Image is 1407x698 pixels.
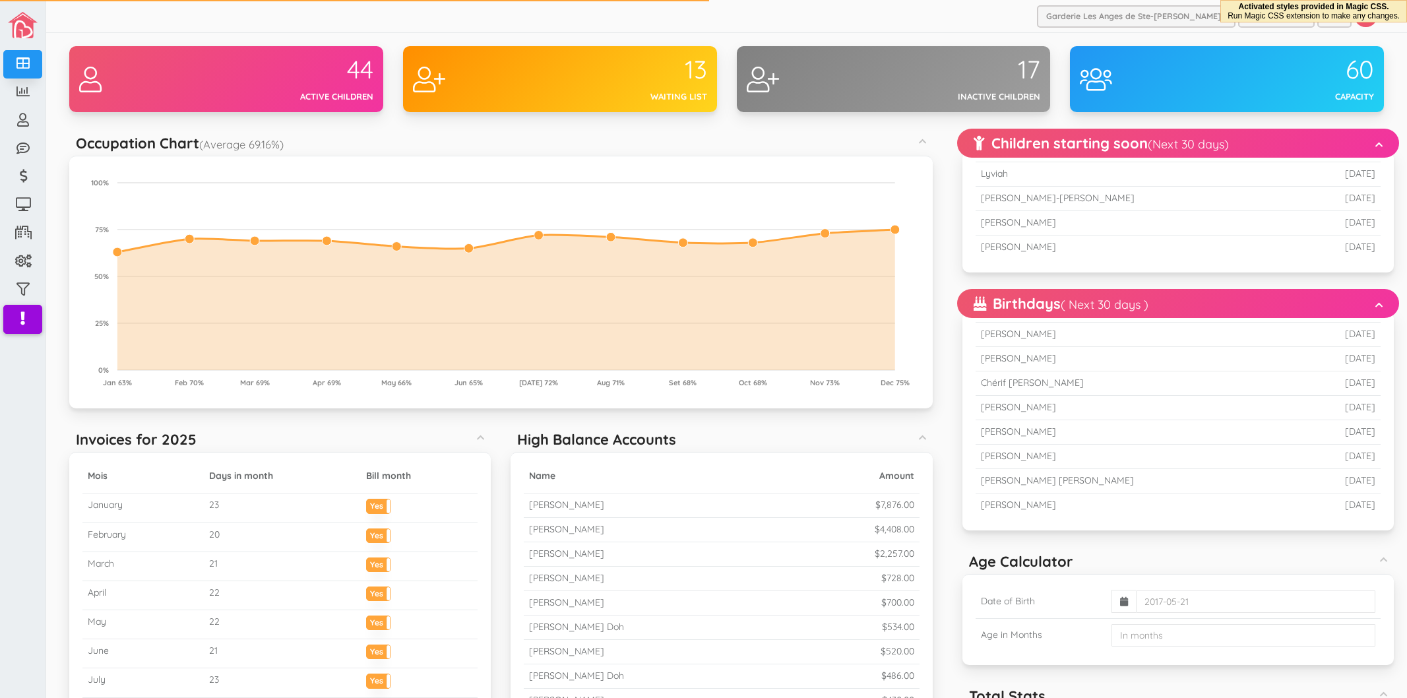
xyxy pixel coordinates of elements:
[881,645,914,657] small: $520.00
[1300,236,1381,259] td: [DATE]
[82,552,204,581] td: March
[95,272,109,281] tspan: 50%
[1299,323,1381,347] td: [DATE]
[974,296,1148,311] h5: Birthdays
[529,523,604,535] small: [PERSON_NAME]
[875,523,914,535] small: $4,408.00
[88,471,199,481] h5: Mois
[976,445,1299,469] td: [PERSON_NAME]
[529,645,604,657] small: [PERSON_NAME]
[76,431,197,447] h5: Invoices for 2025
[976,420,1299,445] td: [PERSON_NAME]
[367,674,391,684] label: Yes
[529,499,604,511] small: [PERSON_NAME]
[1300,162,1381,187] td: [DATE]
[226,90,373,103] div: Active children
[976,396,1299,420] td: [PERSON_NAME]
[367,616,391,626] label: Yes
[976,211,1300,236] td: [PERSON_NAME]
[519,378,558,387] tspan: [DATE] 72%
[1299,493,1381,517] td: [DATE]
[1136,590,1375,613] input: 2017-05-21
[1299,371,1381,396] td: [DATE]
[832,471,914,481] h5: Amount
[82,523,204,552] td: February
[875,499,914,511] small: $7,876.00
[204,581,361,610] td: 22
[204,668,361,697] td: 23
[204,523,361,552] td: 20
[209,471,356,481] h5: Days in month
[976,469,1299,493] td: [PERSON_NAME] [PERSON_NAME]
[739,378,767,387] tspan: Oct 68%
[99,365,109,375] tspan: 0%
[529,548,604,559] small: [PERSON_NAME]
[529,621,624,633] small: [PERSON_NAME] Doh
[204,639,361,668] td: 21
[529,670,624,682] small: [PERSON_NAME] Doh
[1299,445,1381,469] td: [DATE]
[1227,90,1374,103] div: Capacity
[313,378,341,387] tspan: Apr 69%
[529,572,604,584] small: [PERSON_NAME]
[976,493,1299,517] td: [PERSON_NAME]
[367,645,391,655] label: Yes
[367,529,391,539] label: Yes
[96,319,109,328] tspan: 25%
[976,187,1300,211] td: [PERSON_NAME]-[PERSON_NAME]
[82,610,204,639] td: May
[1299,420,1381,445] td: [DATE]
[82,668,204,697] td: July
[517,431,676,447] h5: High Balance Accounts
[82,581,204,610] td: April
[976,236,1300,259] td: [PERSON_NAME]
[976,162,1300,187] td: Lyviah
[976,323,1299,347] td: [PERSON_NAME]
[381,378,412,387] tspan: May 66%
[893,90,1040,103] div: Inactive children
[881,378,910,387] tspan: Dec 75%
[1299,347,1381,371] td: [DATE]
[881,596,914,608] small: $700.00
[454,378,483,387] tspan: Jun 65%
[1148,137,1229,152] small: (Next 30 days)
[560,90,707,103] div: Waiting list
[367,558,391,568] label: Yes
[597,378,625,387] tspan: Aug 71%
[893,56,1040,84] div: 17
[881,572,914,584] small: $728.00
[1352,645,1394,685] iframe: chat widget
[204,552,361,581] td: 21
[529,471,821,481] h5: Name
[976,619,1106,652] td: Age in Months
[974,135,1229,151] h5: Children starting soon
[875,548,914,559] small: $2,257.00
[976,585,1106,619] td: Date of Birth
[670,378,697,387] tspan: Set 68%
[1299,396,1381,420] td: [DATE]
[226,56,373,84] div: 44
[96,225,109,234] tspan: 75%
[529,596,604,608] small: [PERSON_NAME]
[76,135,284,151] h5: Occupation Chart
[810,378,840,387] tspan: Nov 73%
[103,378,132,387] tspan: Jan 63%
[881,670,914,682] small: $486.00
[82,493,204,523] td: January
[1111,624,1375,647] input: In months
[976,347,1299,371] td: [PERSON_NAME]
[1227,56,1374,84] div: 60
[366,471,472,481] h5: Bill month
[367,499,391,509] label: Yes
[204,493,361,523] td: 23
[1300,187,1381,211] td: [DATE]
[560,56,707,84] div: 13
[82,639,204,668] td: June
[882,621,914,633] small: $534.00
[92,178,109,187] tspan: 100%
[1228,11,1400,20] span: Run Magic CSS extension to make any changes.
[367,587,391,597] label: Yes
[969,554,1073,569] h5: Age Calculator
[204,610,361,639] td: 22
[1299,469,1381,493] td: [DATE]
